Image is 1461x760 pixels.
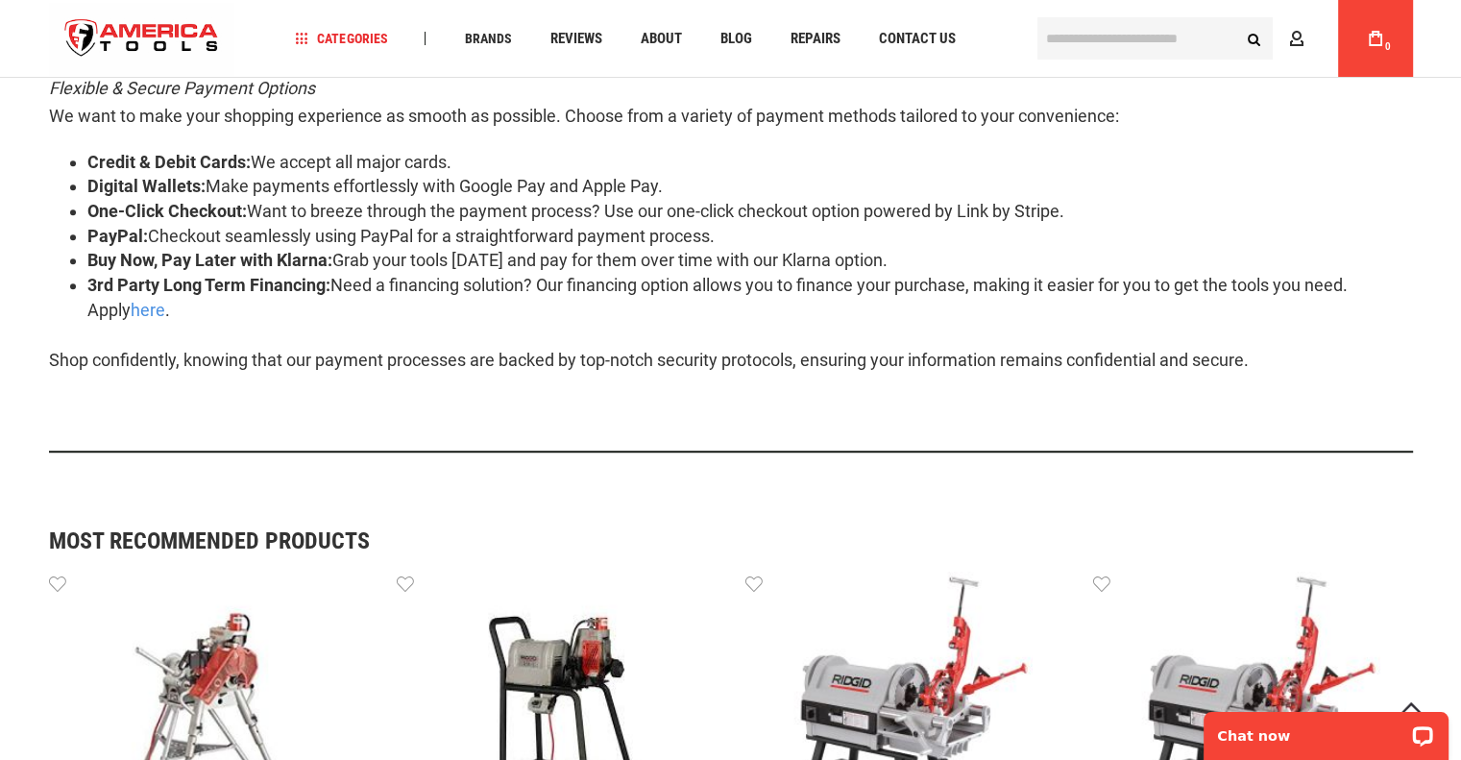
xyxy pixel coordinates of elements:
[87,174,1413,199] li: Make payments effortlessly with Google Pay and Apple Pay.
[49,3,235,75] img: America Tools
[87,250,332,270] strong: Buy Now, Pay Later with Klarna:
[87,199,1413,224] li: Want to breeze through the payment process? Use our one-click checkout option powered by Link by ...
[87,152,251,172] strong: Credit & Debit Cards:
[711,26,760,52] a: Blog
[1191,699,1461,760] iframe: LiveChat chat widget
[455,26,520,52] a: Brands
[549,32,601,46] span: Reviews
[87,273,1413,322] li: Need a financing solution? Our financing option allows you to finance your purchase, making it ea...
[295,32,387,45] span: Categories
[49,529,1346,552] strong: Most Recommended Products
[541,26,610,52] a: Reviews
[286,26,396,52] a: Categories
[631,26,690,52] a: About
[49,3,235,75] a: store logo
[87,176,206,196] strong: Digital Wallets:
[87,248,1413,273] li: Grab your tools [DATE] and pay for them over time with our Klarna option.
[49,347,1413,375] p: Shop confidently, knowing that our payment processes are backed by top-notch security protocols, ...
[869,26,963,52] a: Contact Us
[87,150,1413,175] li: We accept all major cards.
[790,32,840,46] span: Repairs
[49,75,1413,131] p: We want to make your shopping experience as smooth as possible. Choose from a variety of payment ...
[878,32,955,46] span: Contact Us
[781,26,848,52] a: Repairs
[87,201,247,221] strong: One-Click Checkout:
[719,32,751,46] span: Blog
[1385,41,1391,52] span: 0
[464,32,511,45] span: Brands
[87,224,1413,249] li: Checkout seamlessly using PayPal for a straightforward payment process.
[87,226,148,246] strong: PayPal:
[131,300,165,320] a: here
[49,78,315,98] em: Flexible & Secure Payment Options
[1236,20,1273,57] button: Search
[640,32,681,46] span: About
[87,275,330,295] strong: 3rd Party Long Term Financing:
